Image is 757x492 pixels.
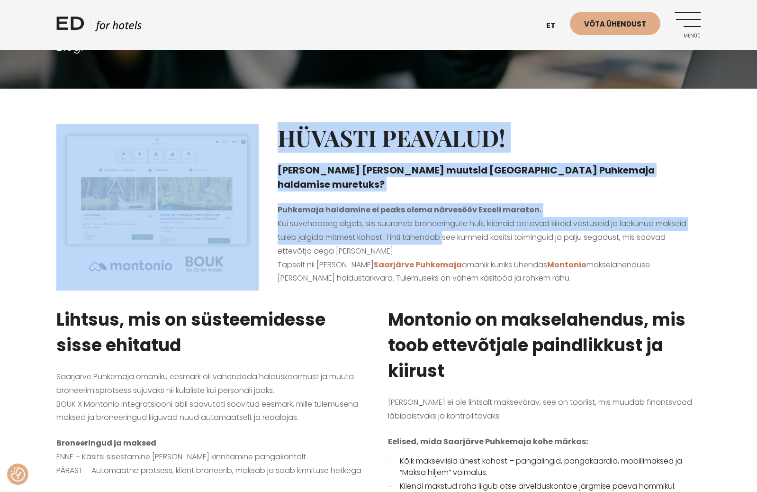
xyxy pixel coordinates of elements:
img: Untitled-design-2025-10-14T134222.954.png [56,124,259,286]
span: Saarjärve Puhkemaja omaniku eesmärk oli vähendada halduskoormust ja muuta broneerimisprotsess suj... [56,371,354,396]
button: Nõusolekueelistused [11,467,25,482]
span: Montonio on makselahendus, mis toob ettevõtjale paindlikkust ja kiirust [388,308,685,383]
a: Võta ühendust [570,12,660,35]
p: ENNE – Käsitsi sisestamine [PERSON_NAME] kinnitamine pangakontolt PÄRAST – Automaatne protsess, k... [56,437,369,477]
a: ED HOTELS [56,14,142,38]
span: Kõik makseviisid ühest kohast – pangalingid, pangakaardid, mobiilimaksed ja “Maksa hiljem” võimalus. [400,456,682,478]
span: [PERSON_NAME] ei ole lihtsalt maksevärav, see on tööriist, mis muudab finantsvood läbipaistvaks j... [388,397,692,421]
h4: [PERSON_NAME] [PERSON_NAME] muutsid [GEOGRAPHIC_DATA] Puhkemaja haldamise muretuks? [278,163,701,191]
span: Lihtsus, mis on süsteemidesse sisse ehitatud [56,308,325,357]
span: Kliendi makstud raha liigub otse arvelduskontole järgmise päeva hommikul. [400,481,676,492]
img: Revisit consent button [11,467,25,482]
span: Eelised, mida Saarjärve Puhkemaja kohe märkas: [388,436,588,447]
strong: Broneeringud ja maksed [56,437,156,448]
span: Menüü [675,33,701,39]
a: Montonio [547,259,586,270]
span: BOUK X Montonio integratsiooni abil saavutati soovitud eesmärk, mille tulemusena maksed ja bronee... [56,399,358,423]
h2: Hüvasti peavalud! [278,124,701,152]
a: Menüü [675,12,701,38]
a: Saarjärve Puhkemaja [374,259,462,270]
strong: Puhkemaja haldamine ei peaks olema närvesööv Exceli maraton. [278,204,541,215]
a: et [541,14,570,37]
p: Kui suvehooaeg algab, siis suureneb broneeringute hulk, kliendid ootavad kiireid vastuseid ja lae... [278,203,701,285]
